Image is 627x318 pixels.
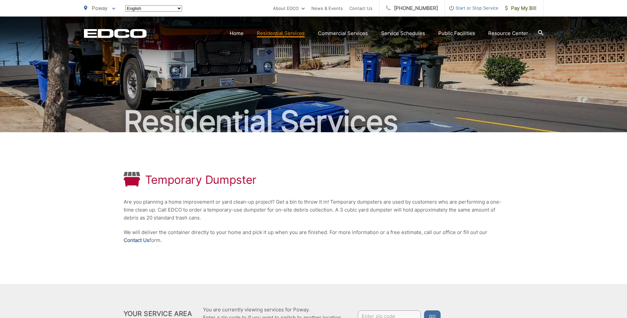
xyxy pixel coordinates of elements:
[124,228,504,244] p: We will deliver the container directly to your home and pick it up when you are finished. For mor...
[257,29,305,37] a: Residential Services
[125,5,182,12] select: Select a language
[92,5,107,11] span: Poway
[124,310,192,318] h2: Your Service Area
[84,29,147,38] a: EDCD logo. Return to the homepage.
[145,173,257,186] h1: Temporary Dumpster
[349,4,372,12] a: Contact Us
[124,198,504,222] p: Are you planning a home improvement or yard clean-up project? Get a bin to throw it in! Temporary...
[84,105,543,138] h2: Residential Services
[505,4,536,12] span: Pay My Bill
[438,29,475,37] a: Public Facilities
[311,4,343,12] a: News & Events
[273,4,305,12] a: About EDCO
[381,29,425,37] a: Service Schedules
[124,236,149,244] a: Contact Us
[230,29,244,37] a: Home
[318,29,368,37] a: Commercial Services
[488,29,528,37] a: Resource Center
